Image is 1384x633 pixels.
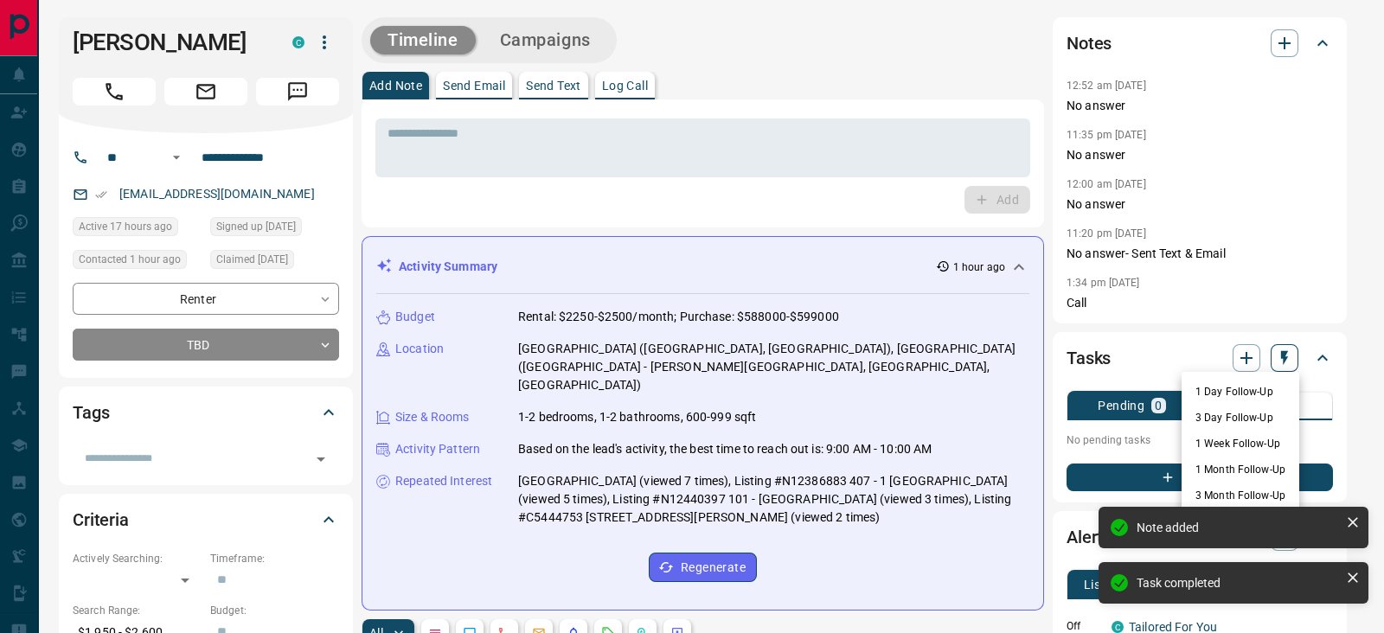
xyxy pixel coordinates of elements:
li: 1 Day Follow-Up [1182,379,1299,405]
li: 3 Month Follow-Up [1182,483,1299,508]
div: Task completed [1137,576,1339,590]
li: 1 Week Follow-Up [1182,431,1299,457]
li: 3 Day Follow-Up [1182,405,1299,431]
li: 1 Month Follow-Up [1182,457,1299,483]
div: Note added [1137,521,1339,534]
